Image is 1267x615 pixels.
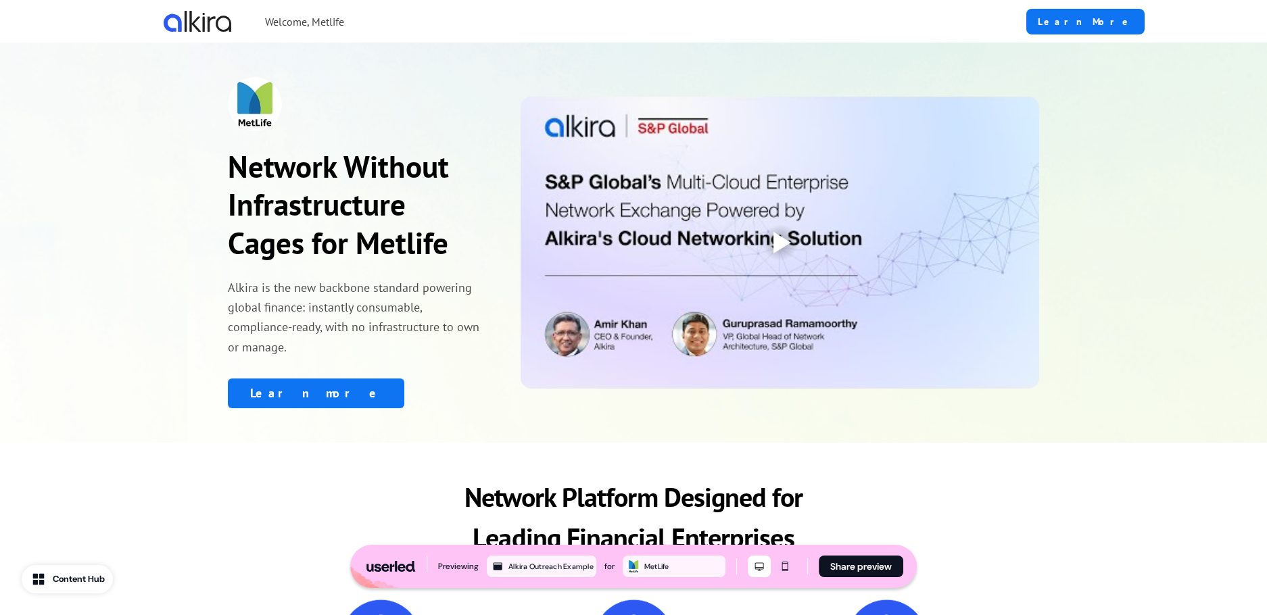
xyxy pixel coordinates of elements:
[819,556,903,577] button: Share preview
[420,476,847,558] p: Network Platform Designed for Leading Financial Enterprises
[644,560,723,572] div: MetLife
[53,572,105,586] div: Content Hub
[604,560,615,573] div: for
[508,560,594,572] div: Alkira Outreach Example
[228,147,483,262] p: Network Without Infrastructure Cages for Metlife
[748,556,771,577] button: Desktop mode
[773,556,796,577] button: Mobile mode
[228,378,404,408] a: Learn more
[228,278,483,357] p: Alkira is the new backbone standard powering global finance: instantly consumable, compliance-rea...
[1026,9,1145,34] a: Learn More
[265,14,344,30] p: Welcome, Metlife
[22,565,113,593] button: Content Hub
[438,560,479,573] div: Previewing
